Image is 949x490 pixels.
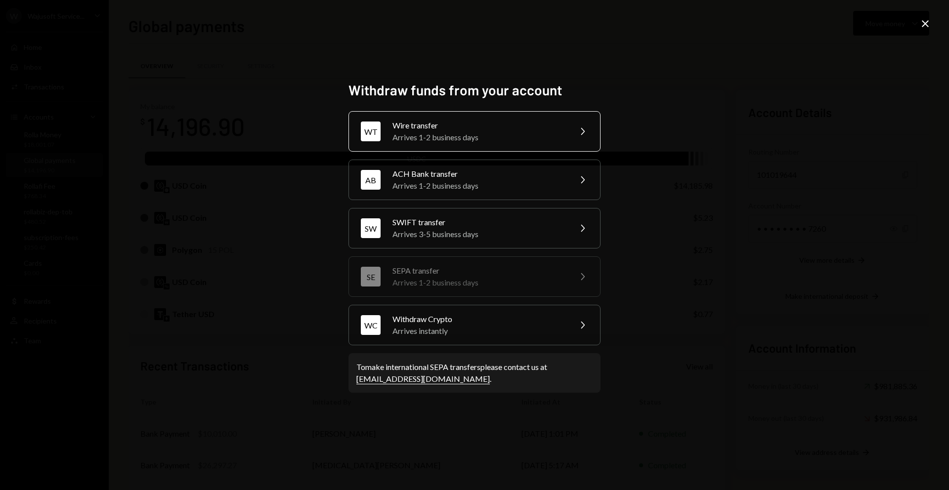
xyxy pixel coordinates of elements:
[348,81,601,100] h2: Withdraw funds from your account
[392,265,564,277] div: SEPA transfer
[392,120,564,131] div: Wire transfer
[348,111,601,152] button: WTWire transferArrives 1-2 business days
[361,170,381,190] div: AB
[392,168,564,180] div: ACH Bank transfer
[361,267,381,286] div: SE
[348,305,601,345] button: WCWithdraw CryptoArrives instantly
[356,374,490,384] a: [EMAIL_ADDRESS][DOMAIN_NAME]
[392,131,564,143] div: Arrives 1-2 business days
[361,315,381,335] div: WC
[348,208,601,248] button: SWSWIFT transferArrives 3-5 business days
[392,228,564,240] div: Arrives 3-5 business days
[361,218,381,238] div: SW
[392,325,564,337] div: Arrives instantly
[348,256,601,297] button: SESEPA transferArrives 1-2 business days
[356,361,593,385] div: To make international SEPA transfers please contact us at .
[392,313,564,325] div: Withdraw Crypto
[361,122,381,141] div: WT
[392,216,564,228] div: SWIFT transfer
[348,160,601,200] button: ABACH Bank transferArrives 1-2 business days
[392,277,564,288] div: Arrives 1-2 business days
[392,180,564,192] div: Arrives 1-2 business days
